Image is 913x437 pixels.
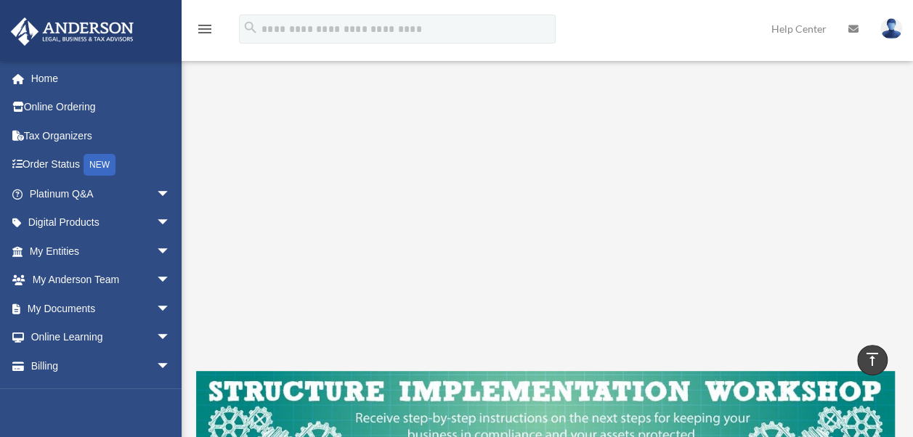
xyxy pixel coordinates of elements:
[156,294,185,324] span: arrow_drop_down
[156,266,185,295] span: arrow_drop_down
[864,351,881,368] i: vertical_align_top
[156,323,185,353] span: arrow_drop_down
[196,25,214,38] a: menu
[10,93,192,122] a: Online Ordering
[156,208,185,238] span: arrow_drop_down
[10,121,192,150] a: Tax Organizers
[84,154,115,176] div: NEW
[10,179,192,208] a: Platinum Q&Aarrow_drop_down
[10,64,192,93] a: Home
[7,17,138,46] img: Anderson Advisors Platinum Portal
[880,18,902,39] img: User Pic
[10,266,192,295] a: My Anderson Teamarrow_drop_down
[10,380,192,409] a: Events Calendar
[10,323,192,352] a: Online Learningarrow_drop_down
[196,20,214,38] i: menu
[10,237,192,266] a: My Entitiesarrow_drop_down
[10,208,192,237] a: Digital Productsarrow_drop_down
[156,237,185,266] span: arrow_drop_down
[10,294,192,323] a: My Documentsarrow_drop_down
[857,345,888,375] a: vertical_align_top
[156,351,185,381] span: arrow_drop_down
[156,179,185,209] span: arrow_drop_down
[10,150,192,180] a: Order StatusNEW
[243,20,259,36] i: search
[10,351,192,380] a: Billingarrow_drop_down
